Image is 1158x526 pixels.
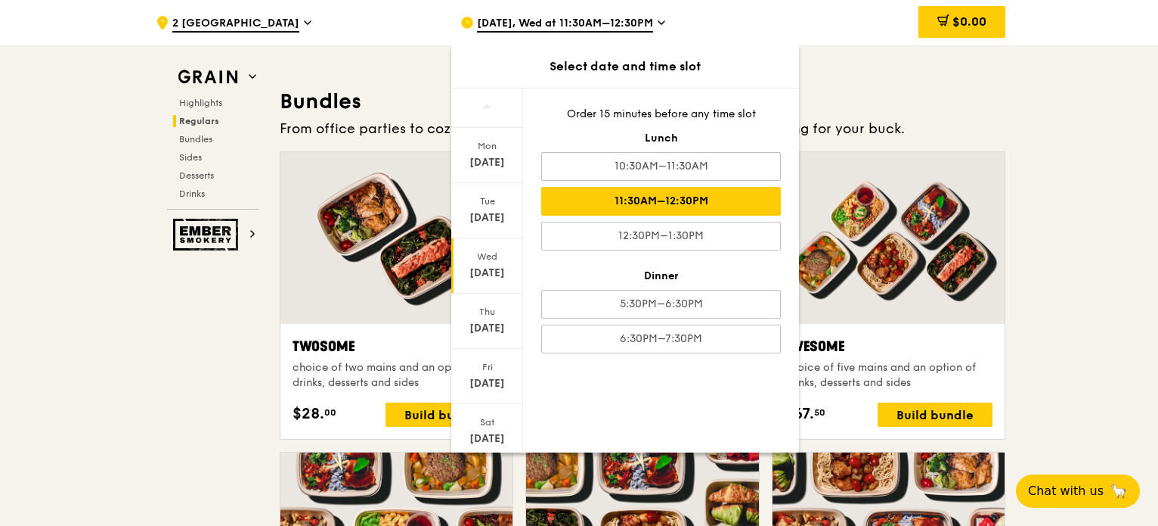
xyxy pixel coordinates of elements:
[454,195,521,207] div: Tue
[324,406,336,419] span: 00
[173,219,243,251] img: Ember Smokery web logo
[454,321,521,336] div: [DATE]
[385,403,500,427] div: Build bundle
[454,361,521,373] div: Fri
[541,325,781,353] div: 6:30PM–7:30PM
[541,131,781,146] div: Lunch
[179,134,212,145] span: Bundles
[179,188,205,199] span: Drinks
[454,431,521,447] div: [DATE]
[293,336,500,357] div: Twosome
[541,107,781,122] div: Order 15 minutes before any time slot
[814,406,825,419] span: 50
[179,152,202,163] span: Sides
[293,360,500,391] div: choice of two mains and an option of drinks, desserts and sides
[1028,482,1104,500] span: Chat with us
[785,336,992,357] div: Fivesome
[173,64,243,91] img: Grain web logo
[454,155,521,170] div: [DATE]
[454,210,521,226] div: [DATE]
[541,290,781,319] div: 5:30PM–6:30PM
[952,14,986,29] span: $0.00
[454,266,521,281] div: [DATE]
[785,360,992,391] div: choice of five mains and an option of drinks, desserts and sides
[454,140,521,152] div: Mon
[454,376,521,391] div: [DATE]
[477,16,653,33] span: [DATE], Wed at 11:30AM–12:30PM
[179,170,214,181] span: Desserts
[541,269,781,284] div: Dinner
[1110,482,1128,500] span: 🦙
[451,58,799,76] div: Select date and time slot
[541,152,781,181] div: 10:30AM–11:30AM
[1016,475,1140,508] button: Chat with us🦙
[541,187,781,216] div: 11:30AM–12:30PM
[293,403,324,425] span: $28.
[454,306,521,318] div: Thu
[179,116,219,126] span: Regulars
[878,403,992,427] div: Build bundle
[172,16,299,33] span: 2 [GEOGRAPHIC_DATA]
[280,88,1005,115] h3: Bundles
[280,118,1005,139] div: From office parties to cozy gatherings at home, get more meals and more bang for your buck.
[454,251,521,263] div: Wed
[541,222,781,251] div: 12:30PM–1:30PM
[454,416,521,428] div: Sat
[179,98,222,108] span: Highlights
